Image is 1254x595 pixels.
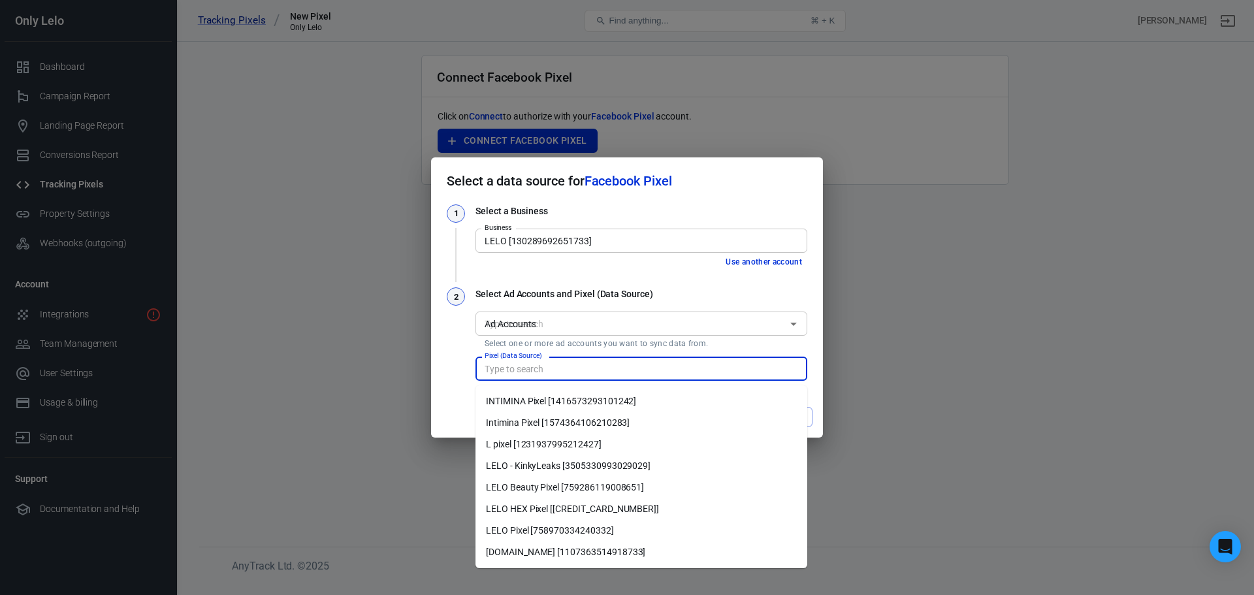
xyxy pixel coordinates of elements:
[1210,531,1241,562] div: Open Intercom Messenger
[475,204,807,218] h3: Select a Business
[479,233,801,249] input: Type to search
[447,287,465,306] div: 2
[475,412,807,434] li: Intimina Pixel [1574364106210283]
[479,361,801,377] input: Type to search
[585,173,672,189] span: Facebook Pixel
[784,315,803,333] button: Open
[475,287,807,301] h3: Select Ad Accounts and Pixel (Data Source)
[475,434,807,455] li: L pixel [1231937995212427]
[720,255,807,269] button: Use another account
[485,223,512,233] label: Business
[447,204,465,223] div: 1
[479,315,782,332] input: Type to search
[475,455,807,477] li: LELO - KinkyLeaks [3505330993029029]
[431,157,823,204] h2: Select a data source for
[485,338,798,349] p: Select one or more ad accounts you want to sync data from.
[475,477,807,498] li: LELO Beauty Pixel [759286119008651]
[485,351,542,361] label: Pixel (Data Source)
[475,498,807,520] li: LELO HEX Pixel [[CREDIT_CARD_NUMBER]]
[475,541,807,563] li: [DOMAIN_NAME] [1107363514918733]
[475,391,807,412] li: INTIMINA Pixel [1416573293101242]
[475,520,807,541] li: LELO Pixel [758970334240332]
